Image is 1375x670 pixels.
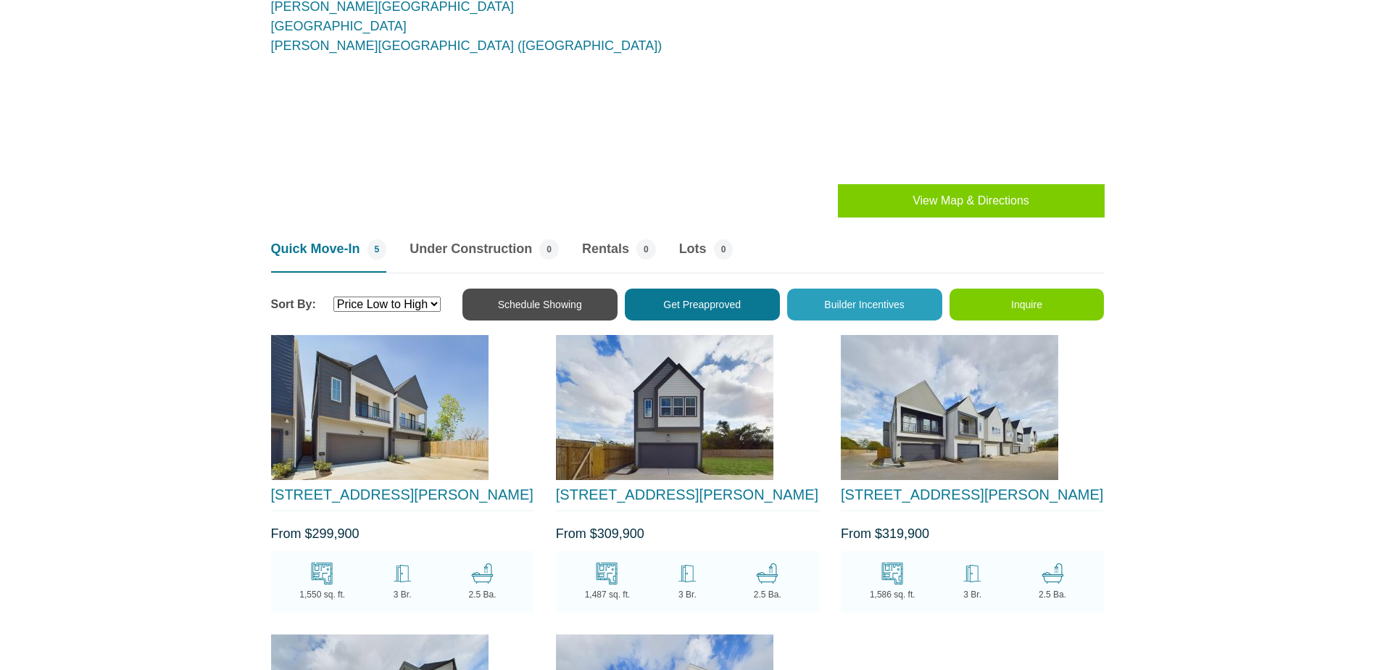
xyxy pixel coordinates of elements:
[728,588,807,601] div: 2.5 Ba.
[838,184,1105,218] button: View Map & Directions
[271,239,387,273] a: Quick Move-In 5
[852,588,932,601] div: 1,586 sq. ft.
[841,524,1104,544] div: From $319,900
[647,588,727,601] div: 3 Br.
[271,19,407,33] a: [GEOGRAPHIC_DATA]
[442,588,522,601] div: 2.5 Ba.
[271,296,441,313] div: Sort By:
[1013,588,1092,601] div: 2.5 Ba.
[271,524,534,544] div: From $299,900
[582,239,629,259] span: Rentals
[582,239,656,273] a: Rentals 0
[787,289,942,320] button: Builder Incentives
[283,588,362,601] div: 1,550 sq. ft.
[271,38,662,53] a: [PERSON_NAME][GEOGRAPHIC_DATA] ([GEOGRAPHIC_DATA])
[271,487,533,502] a: [STREET_ADDRESS][PERSON_NAME]
[841,487,1103,502] a: [STREET_ADDRESS][PERSON_NAME]
[679,239,707,259] span: Lots
[362,588,442,601] div: 3 Br.
[950,289,1105,320] button: Inquire
[714,239,734,260] span: 0
[556,487,818,502] a: [STREET_ADDRESS][PERSON_NAME]
[679,239,734,273] a: Lots 0
[932,588,1012,601] div: 3 Br.
[271,239,360,259] span: Quick Move-In
[636,239,656,260] span: 0
[462,289,618,320] button: Schedule Showing
[539,239,559,260] span: 0
[568,588,647,601] div: 1,487 sq. ft.
[367,239,387,260] span: 5
[625,289,780,320] button: Get Preapproved
[410,239,559,273] a: Under Construction 0
[556,524,819,544] div: From $309,900
[410,239,532,259] span: Under Construction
